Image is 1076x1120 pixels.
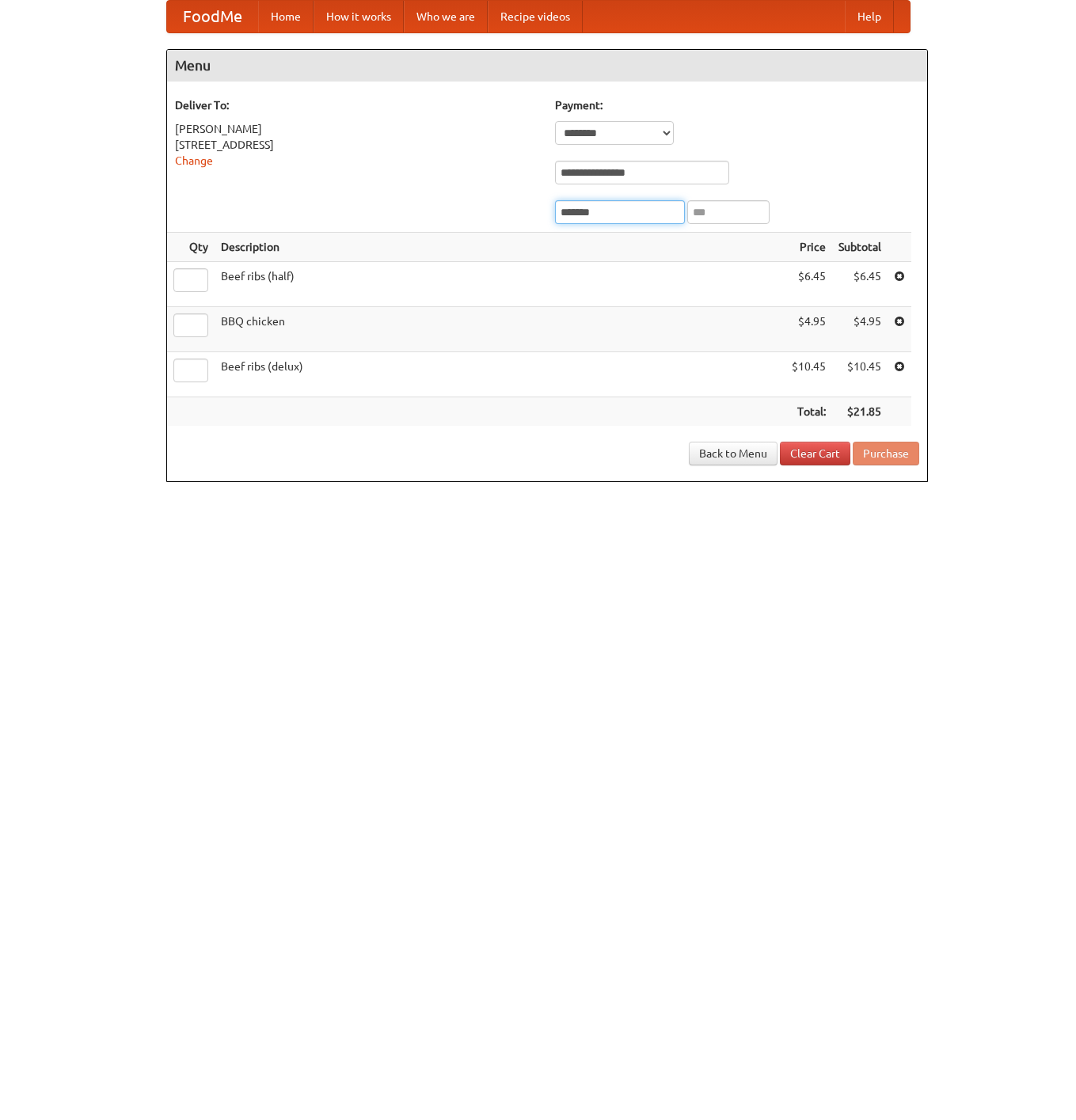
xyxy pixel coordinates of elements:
[785,352,832,397] td: $10.45
[832,233,888,262] th: Subtotal
[785,307,832,352] td: $4.95
[832,352,888,397] td: $10.45
[215,307,785,352] td: BBQ chicken
[215,352,785,397] td: Beef ribs (delux)
[215,262,785,307] td: Beef ribs (half)
[555,97,919,113] h5: Payment:
[832,262,888,307] td: $6.45
[175,137,539,153] div: [STREET_ADDRESS]
[404,1,488,32] a: Who we are
[175,154,213,167] a: Change
[488,1,583,32] a: Recipe videos
[780,442,850,465] a: Clear Cart
[258,1,314,32] a: Home
[845,1,894,32] a: Help
[314,1,404,32] a: How it works
[832,397,888,427] th: $21.85
[175,121,539,137] div: [PERSON_NAME]
[785,397,832,427] th: Total:
[832,307,888,352] td: $4.95
[215,233,785,262] th: Description
[167,1,258,32] a: FoodMe
[853,442,919,465] button: Purchase
[167,233,215,262] th: Qty
[167,50,927,82] h4: Menu
[689,442,778,465] a: Back to Menu
[785,262,832,307] td: $6.45
[785,233,832,262] th: Price
[175,97,539,113] h5: Deliver To:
